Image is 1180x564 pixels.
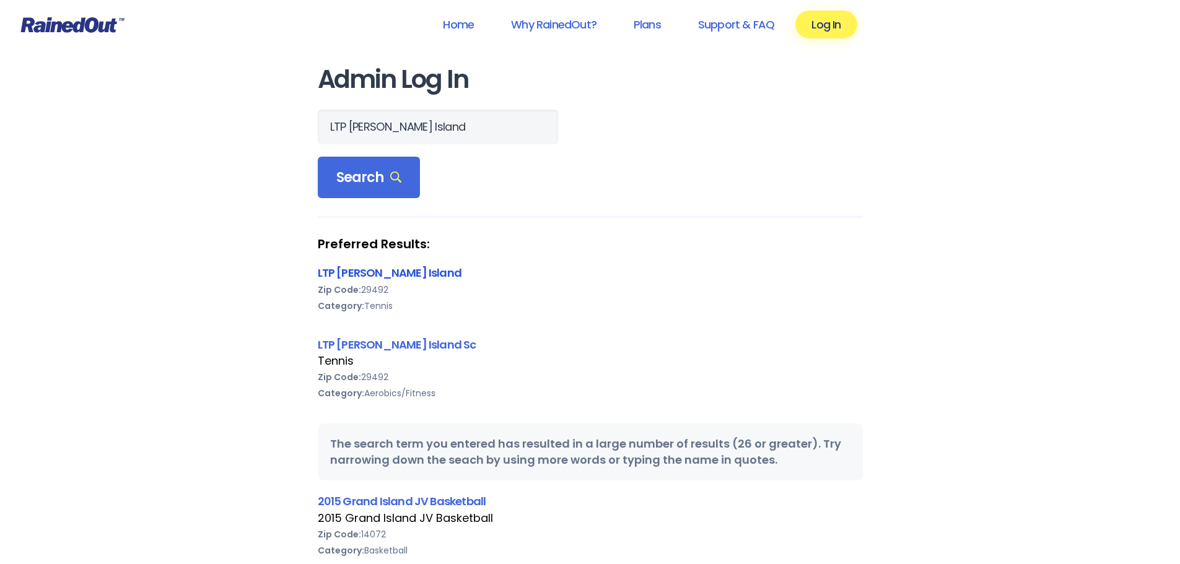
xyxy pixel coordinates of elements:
[318,282,863,298] div: 29492
[318,110,558,144] input: Search Orgs…
[318,544,364,557] b: Category:
[318,526,863,542] div: 14072
[318,493,863,510] div: 2015 Grand Island JV Basketball
[495,11,613,38] a: Why RainedOut?
[318,336,863,353] div: LTP [PERSON_NAME] Island Sc
[318,337,476,352] a: LTP [PERSON_NAME] Island Sc
[318,385,863,401] div: Aerobics/Fitness
[318,236,863,252] strong: Preferred Results:
[318,510,863,526] div: 2015 Grand Island JV Basketball
[318,66,863,93] h1: Admin Log In
[795,11,857,38] a: Log In
[318,265,462,280] a: LTP [PERSON_NAME] Island
[318,371,361,383] b: Zip Code:
[318,264,863,281] div: LTP [PERSON_NAME] Island
[318,493,486,509] a: 2015 Grand Island JV Basketball
[318,353,863,369] div: Tennis
[318,528,361,540] b: Zip Code:
[318,300,364,312] b: Category:
[318,542,863,558] div: Basketball
[318,423,863,480] div: The search term you entered has resulted in a large number of results (26 or greater). Try narrow...
[318,157,421,199] div: Search
[336,169,402,186] span: Search
[318,298,863,314] div: Tennis
[618,11,677,38] a: Plans
[318,369,863,385] div: 29492
[318,284,361,296] b: Zip Code:
[318,387,364,399] b: Category:
[427,11,490,38] a: Home
[682,11,790,38] a: Support & FAQ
